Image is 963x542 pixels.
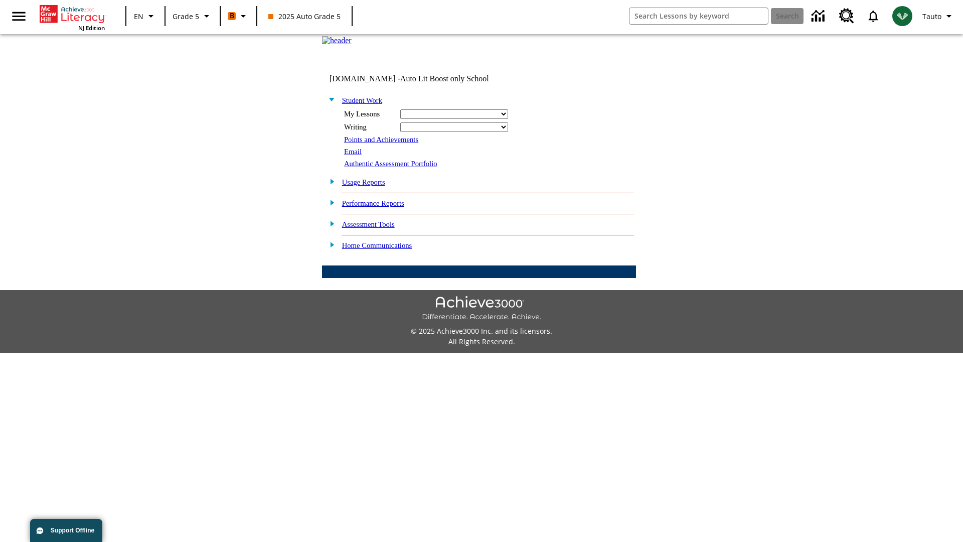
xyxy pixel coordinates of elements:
div: Writing [344,123,394,131]
div: Home [40,3,105,32]
button: Boost Class color is orange. Change class color [224,7,253,25]
td: [DOMAIN_NAME] - [330,74,514,83]
img: plus.gif [325,240,335,249]
span: Grade 5 [173,11,199,22]
a: Email [344,148,362,156]
button: Profile/Settings [918,7,959,25]
button: Support Offline [30,519,102,542]
button: Open side menu [4,2,34,31]
img: minus.gif [325,95,335,104]
span: Tauto [922,11,941,22]
a: Resource Center, Will open in new tab [833,3,860,30]
button: Grade: Grade 5, Select a grade [169,7,217,25]
a: Performance Reports [342,199,404,207]
img: plus.gif [325,219,335,228]
img: header [322,36,352,45]
a: Authentic Assessment Portfolio [344,160,437,168]
img: plus.gif [325,198,335,207]
a: Home Communications [342,241,412,249]
a: Usage Reports [342,178,385,186]
a: Notifications [860,3,886,29]
span: EN [134,11,143,22]
button: Select a new avatar [886,3,918,29]
span: B [230,10,234,22]
input: search field [629,8,768,24]
img: Achieve3000 Differentiate Accelerate Achieve [422,296,541,322]
a: Points and Achievements [344,135,418,144]
a: Student Work [342,96,382,104]
div: My Lessons [344,110,394,118]
img: plus.gif [325,177,335,186]
button: Language: EN, Select a language [129,7,162,25]
span: NJ Edition [78,24,105,32]
span: 2025 Auto Grade 5 [268,11,341,22]
img: avatar image [892,6,912,26]
nobr: Auto Lit Boost only School [400,74,489,83]
span: Support Offline [51,527,94,534]
a: Assessment Tools [342,220,395,228]
a: Data Center [806,3,833,30]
